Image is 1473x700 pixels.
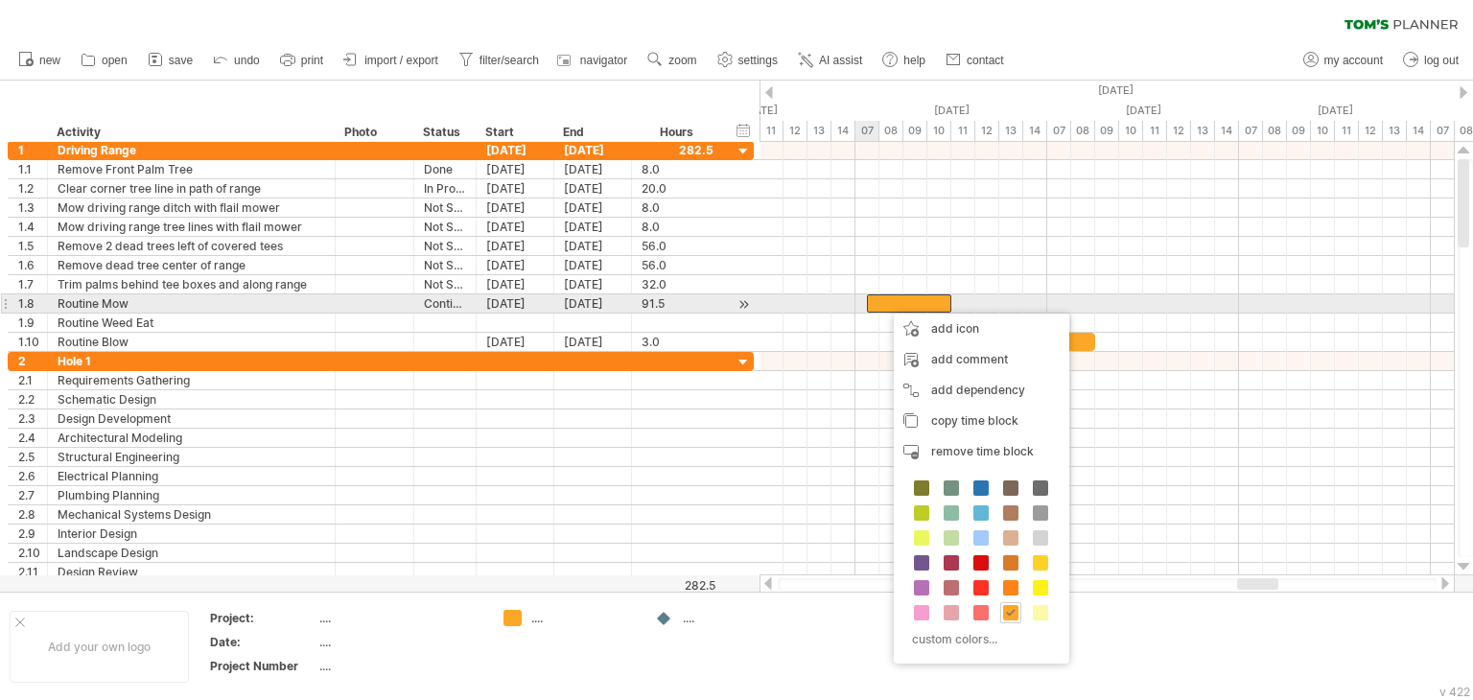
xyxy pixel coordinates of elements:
[951,121,975,141] div: 11
[975,121,999,141] div: 12
[18,218,47,236] div: 1.4
[58,218,325,236] div: Mow driving range tree lines with flail mower
[18,390,47,408] div: 2.2
[1047,101,1239,121] div: Wednesday, 8 October 2025
[1383,121,1407,141] div: 13
[642,333,713,351] div: 3.0
[301,54,323,67] span: print
[58,525,325,543] div: Interior Design
[102,54,128,67] span: open
[1095,121,1119,141] div: 09
[58,505,325,524] div: Mechanical Systems Design
[18,371,47,389] div: 2.1
[1398,48,1464,73] a: log out
[485,123,543,142] div: Start
[642,179,713,198] div: 20.0
[58,467,325,485] div: Electrical Planning
[563,123,620,142] div: End
[580,54,627,67] span: navigator
[927,121,951,141] div: 10
[477,237,554,255] div: [DATE]
[39,54,60,67] span: new
[319,610,480,626] div: ....
[894,314,1069,344] div: add icon
[879,121,903,141] div: 08
[424,160,466,178] div: Done
[642,198,713,217] div: 8.0
[633,578,715,593] div: 282.5
[477,275,554,293] div: [DATE]
[1215,121,1239,141] div: 14
[554,237,632,255] div: [DATE]
[554,275,632,293] div: [DATE]
[642,237,713,255] div: 56.0
[1191,121,1215,141] div: 13
[877,48,931,73] a: help
[18,237,47,255] div: 1.5
[1324,54,1383,67] span: my account
[738,54,778,67] span: settings
[58,486,325,504] div: Plumbing Planning
[1263,121,1287,141] div: 08
[58,256,325,274] div: Remove dead tree center of range
[18,505,47,524] div: 2.8
[13,48,66,73] a: new
[58,544,325,562] div: Landscape Design
[642,256,713,274] div: 56.0
[479,54,539,67] span: filter/search
[941,48,1010,73] a: contact
[18,198,47,217] div: 1.3
[58,275,325,293] div: Trim palms behind tee boxes and along range
[58,448,325,466] div: Structural Engineering
[477,256,554,274] div: [DATE]
[18,179,47,198] div: 1.2
[58,198,325,217] div: Mow driving range ditch with flail mower
[1143,121,1167,141] div: 11
[58,563,325,581] div: Design Review
[999,121,1023,141] div: 13
[642,275,713,293] div: 32.0
[967,54,1004,67] span: contact
[554,141,632,159] div: [DATE]
[1239,101,1431,121] div: Thursday, 9 October 2025
[18,294,47,313] div: 1.8
[18,467,47,485] div: 2.6
[1239,121,1263,141] div: 07
[477,333,554,351] div: [DATE]
[275,48,329,73] a: print
[1047,121,1071,141] div: 07
[58,409,325,428] div: Design Development
[319,634,480,650] div: ....
[477,141,554,159] div: [DATE]
[1439,685,1470,699] div: v 422
[210,634,316,650] div: Date:
[683,610,787,626] div: ....
[18,544,47,562] div: 2.10
[793,48,868,73] a: AI assist
[554,256,632,274] div: [DATE]
[554,179,632,198] div: [DATE]
[807,121,831,141] div: 13
[1311,121,1335,141] div: 10
[58,333,325,351] div: Routine Blow
[58,141,325,159] div: Driving Range
[76,48,133,73] a: open
[208,48,266,73] a: undo
[18,429,47,447] div: 2.4
[18,486,47,504] div: 2.7
[631,123,722,142] div: Hours
[894,344,1069,375] div: add comment
[234,54,260,67] span: undo
[642,218,713,236] div: 8.0
[1359,121,1383,141] div: 12
[58,160,325,178] div: Remove Front Palm Tree
[477,294,554,313] div: [DATE]
[903,54,925,67] span: help
[18,160,47,178] div: 1.1
[1335,121,1359,141] div: 11
[903,121,927,141] div: 09
[894,375,1069,406] div: add dependency
[319,658,480,674] div: ....
[18,448,47,466] div: 2.5
[18,333,47,351] div: 1.10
